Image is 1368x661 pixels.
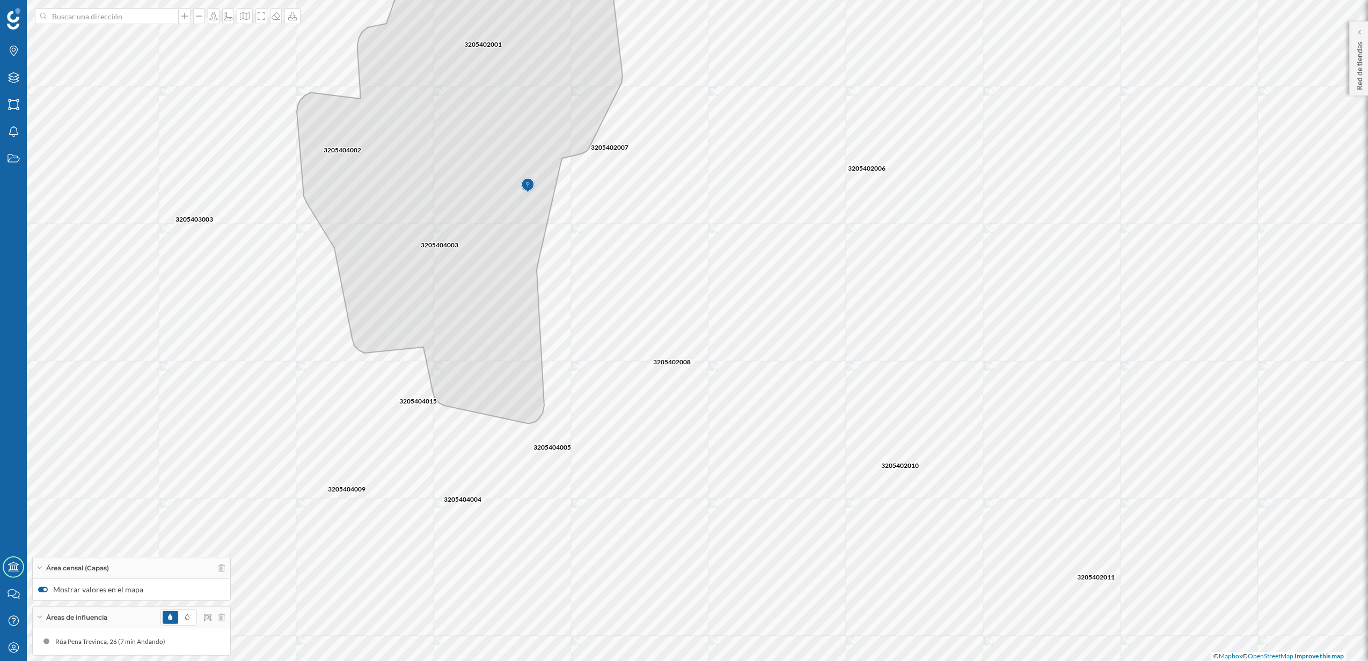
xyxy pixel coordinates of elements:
span: Soporte [21,8,60,17]
label: Mostrar valores en el mapa [38,584,225,595]
img: Marker [521,175,535,196]
img: Geoblink Logo [7,8,20,30]
p: Red de tiendas [1354,38,1365,90]
span: Área censal (Capas) [46,563,109,573]
span: Áreas de influencia [46,613,107,622]
div: Rúa Pena Trevinca, 26 (7 min Andando) [55,636,171,647]
a: Improve this map [1294,652,1344,660]
a: Mapbox [1219,652,1242,660]
a: OpenStreetMap [1248,652,1293,660]
div: © © [1211,652,1347,661]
